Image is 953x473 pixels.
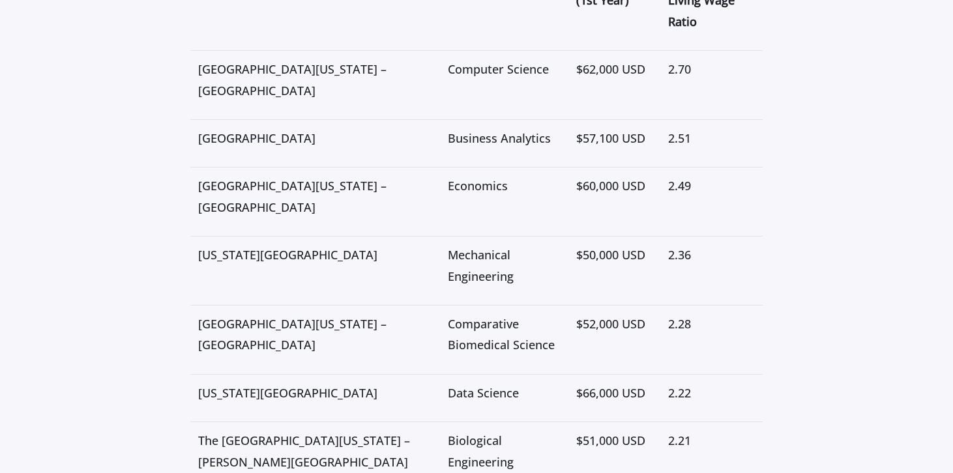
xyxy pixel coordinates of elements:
p: $66,000 USD [576,382,652,403]
p: $57,100 USD [576,128,652,149]
span: $60,000 USD [576,178,645,193]
span: 2.28 [668,316,691,332]
span: The [GEOGRAPHIC_DATA][US_STATE] – [PERSON_NAME][GEOGRAPHIC_DATA] [198,433,410,469]
p: [GEOGRAPHIC_DATA] [198,128,432,149]
span: $62,000 USD [576,61,645,77]
span: [GEOGRAPHIC_DATA][US_STATE] – [GEOGRAPHIC_DATA] [198,178,387,214]
p: 2.51 [668,128,755,149]
p: 2.22 [668,382,755,403]
p: 2.36 [668,244,755,265]
span: Biological Engineering [448,433,514,469]
span: 2.49 [668,178,691,193]
span: $51,000 USD [576,433,645,448]
p: Data Science [448,382,561,403]
span: Economics [448,178,508,193]
p: Mechanical Engineering [448,244,561,287]
span: Comparative Biomedical Science [448,316,555,352]
span: [GEOGRAPHIC_DATA][US_STATE] – [GEOGRAPHIC_DATA] [198,316,387,352]
p: Business Analytics [448,128,561,149]
p: [US_STATE][GEOGRAPHIC_DATA] [198,382,432,403]
p: [US_STATE][GEOGRAPHIC_DATA] [198,244,432,265]
p: $50,000 USD [576,244,652,265]
span: 2.21 [668,433,691,448]
span: [GEOGRAPHIC_DATA][US_STATE] – [GEOGRAPHIC_DATA] [198,61,387,98]
span: Computer Science [448,61,549,77]
span: 2.70 [668,61,691,77]
span: $52,000 USD [576,316,645,332]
